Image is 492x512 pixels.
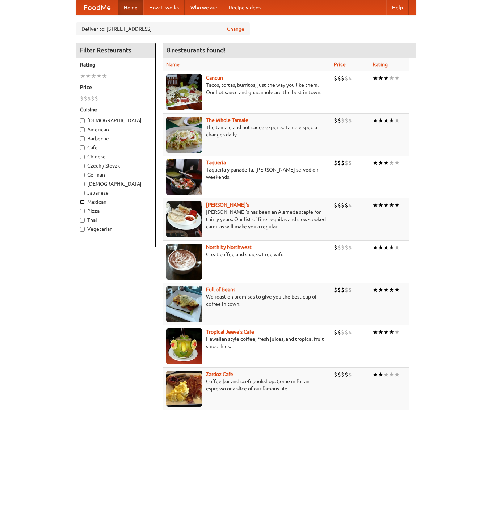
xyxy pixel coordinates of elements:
[80,84,152,91] h5: Price
[378,117,383,124] li: ★
[80,118,85,123] input: [DEMOGRAPHIC_DATA]
[394,244,400,251] li: ★
[337,201,341,209] li: $
[394,328,400,336] li: ★
[91,72,96,80] li: ★
[80,191,85,195] input: Japanese
[345,328,348,336] li: $
[341,117,345,124] li: $
[337,286,341,294] li: $
[166,62,180,67] a: Name
[334,286,337,294] li: $
[341,74,345,82] li: $
[373,74,378,82] li: ★
[341,328,345,336] li: $
[80,171,152,178] label: German
[80,180,152,187] label: [DEMOGRAPHIC_DATA]
[378,201,383,209] li: ★
[166,117,202,153] img: wholetamale.jpg
[80,153,152,160] label: Chinese
[76,0,118,15] a: FoodMe
[166,251,328,258] p: Great coffee and snacks. Free wifi.
[80,106,152,113] h5: Cuisine
[143,0,185,15] a: How it works
[394,201,400,209] li: ★
[206,244,252,250] a: North by Northwest
[206,371,233,377] a: Zardoz Cafe
[378,328,383,336] li: ★
[337,74,341,82] li: $
[378,159,383,167] li: ★
[389,159,394,167] li: ★
[394,371,400,378] li: ★
[341,244,345,251] li: $
[337,244,341,251] li: $
[373,62,388,67] a: Rating
[386,0,409,15] a: Help
[166,124,328,138] p: The tamale and hot sauce experts. Tamale special changes daily.
[394,74,400,82] li: ★
[334,328,337,336] li: $
[166,166,328,181] p: Taqueria y panaderia. [PERSON_NAME] served on weekends.
[80,127,85,132] input: American
[206,75,223,81] a: Cancun
[378,244,383,251] li: ★
[337,371,341,378] li: $
[206,202,249,208] a: [PERSON_NAME]'s
[389,371,394,378] li: ★
[206,117,248,123] a: The Whole Tamale
[383,74,389,82] li: ★
[348,328,352,336] li: $
[341,159,345,167] li: $
[80,209,85,213] input: Pizza
[76,22,250,35] div: Deliver to: [STREET_ADDRESS]
[334,117,337,124] li: $
[206,160,226,165] a: Taqueria
[337,117,341,124] li: $
[206,287,235,292] a: Full of Beans
[378,286,383,294] li: ★
[334,371,337,378] li: $
[80,162,152,169] label: Czech / Slovak
[118,0,143,15] a: Home
[337,328,341,336] li: $
[345,286,348,294] li: $
[337,159,341,167] li: $
[223,0,266,15] a: Recipe videos
[80,198,152,206] label: Mexican
[102,72,107,80] li: ★
[166,208,328,230] p: [PERSON_NAME]'s has been an Alameda staple for thirty years. Our list of fine tequilas and slow-c...
[166,286,202,322] img: beans.jpg
[166,159,202,195] img: taqueria.jpg
[166,378,328,392] p: Coffee bar and sci-fi bookshop. Come in for an espresso or a slice of our famous pie.
[348,286,352,294] li: $
[389,244,394,251] li: ★
[80,155,85,159] input: Chinese
[80,173,85,177] input: German
[80,182,85,186] input: [DEMOGRAPHIC_DATA]
[345,74,348,82] li: $
[166,81,328,96] p: Tacos, tortas, burritos, just the way you like them. Our hot sauce and guacamole are the best in ...
[80,164,85,168] input: Czech / Slovak
[166,371,202,407] img: zardoz.jpg
[80,218,85,223] input: Thai
[394,159,400,167] li: ★
[345,159,348,167] li: $
[80,72,85,80] li: ★
[341,286,345,294] li: $
[80,94,84,102] li: $
[96,72,102,80] li: ★
[383,371,389,378] li: ★
[166,328,202,364] img: jeeves.jpg
[80,145,85,150] input: Cafe
[166,74,202,110] img: cancun.jpg
[80,189,152,196] label: Japanese
[373,117,378,124] li: ★
[383,244,389,251] li: ★
[76,43,155,58] h4: Filter Restaurants
[345,117,348,124] li: $
[373,328,378,336] li: ★
[348,244,352,251] li: $
[383,117,389,124] li: ★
